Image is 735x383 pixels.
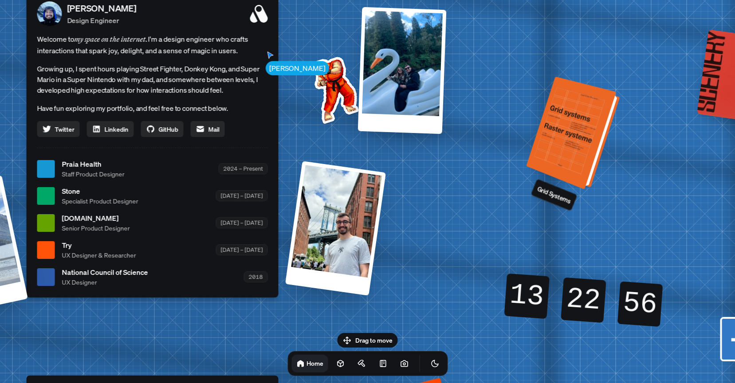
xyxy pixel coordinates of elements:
[62,267,148,277] span: National Council of Science
[216,190,267,201] div: [DATE] – [DATE]
[288,43,378,133] img: Profile example
[37,102,267,114] p: Have fun exploring my portfolio, and feel free to connect below.
[158,125,178,134] span: GitHub
[37,121,79,137] a: Twitter
[62,240,136,250] span: Try
[62,159,124,169] span: Praia Health
[218,163,267,174] div: 2024 – Present
[74,35,148,43] em: my space on the internet.
[62,196,138,206] span: Specialist Product Designer
[67,2,136,15] p: [PERSON_NAME]
[141,121,183,137] a: GitHub
[307,359,323,367] h1: Home
[244,271,267,282] div: 2018
[216,244,267,255] div: [DATE] – [DATE]
[62,277,148,287] span: UX Designer
[62,223,130,233] span: Senior Product Designer
[208,125,219,134] span: Mail
[104,125,128,134] span: Linkedin
[37,1,62,26] img: Profile Picture
[67,15,136,26] p: Design Engineer
[62,250,136,260] span: UX Designer & Researcher
[62,169,124,179] span: Staff Product Designer
[55,125,74,134] span: Twitter
[536,184,572,206] p: Grid Systems
[617,281,662,327] div: 56
[86,121,134,137] a: Linkedin
[291,355,328,372] a: Home
[62,186,138,196] span: Stone
[426,355,444,372] button: Toggle Theme
[37,33,267,56] span: Welcome to I'm a design engineer who crafts interactions that spark joy, delight, and a sense of ...
[37,63,267,95] p: Growing up, I spent hours playing Street Fighter, Donkey Kong, and Super Mario in a Super Nintend...
[62,213,130,223] span: [DOMAIN_NAME]
[190,121,224,137] a: Mail
[216,217,267,228] div: [DATE] – [DATE]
